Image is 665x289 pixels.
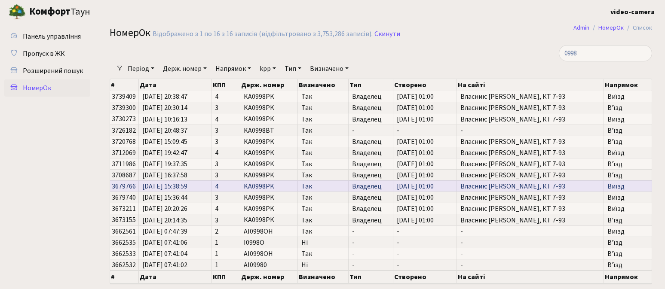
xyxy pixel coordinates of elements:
[561,19,665,37] nav: breadcrumb
[112,260,136,270] span: 3662532
[142,239,208,246] span: [DATE] 07:41:06
[457,79,604,91] th: На сайті
[112,170,136,180] span: 3708687
[23,83,51,93] span: НомерОк
[460,172,600,179] span: Власник: [PERSON_NAME], КТ 7-93
[215,149,236,156] span: 4
[352,217,389,224] span: Владелец
[460,104,600,111] span: Власник: [PERSON_NAME], КТ 7-93
[607,93,648,100] span: Виїзд
[9,3,26,21] img: logo.png
[244,227,273,236] span: AI0998OH
[610,7,655,17] a: video-camera
[215,127,236,134] span: 3
[607,104,648,111] span: В'їзд
[244,193,274,202] span: KA0998PK
[244,170,274,180] span: KA0998PK
[112,249,136,259] span: 3662533
[397,161,453,167] span: [DATE] 01:00
[215,138,236,145] span: 3
[460,239,600,246] span: -
[460,149,600,156] span: Власник: [PERSON_NAME], КТ 7-93
[142,183,208,190] span: [DATE] 15:38:59
[4,62,90,79] a: Розширений пошук
[460,127,600,134] span: -
[215,250,236,257] span: 1
[604,271,652,283] th: Напрямок
[153,30,373,38] div: Відображено з 1 по 16 з 16 записів (відфільтровано з 3,753,286 записів).
[298,79,349,91] th: Визначено
[112,216,136,225] span: 3673155
[397,116,453,123] span: [DATE] 01:00
[142,205,208,212] span: [DATE] 20:20:26
[244,103,274,113] span: KA0998PK
[301,93,345,100] span: Так
[215,228,236,235] span: 2
[215,217,236,224] span: 3
[244,249,273,259] span: AI0998OH
[215,194,236,201] span: 3
[139,79,211,91] th: Дата
[301,228,345,235] span: Так
[352,172,389,179] span: Владелец
[301,262,345,268] span: Ні
[352,194,389,201] span: Владелец
[374,30,400,38] a: Скинути
[301,194,345,201] span: Так
[352,161,389,167] span: Владелец
[29,5,90,19] span: Таун
[212,271,241,283] th: КПП
[607,217,648,224] span: В'їзд
[244,126,274,135] span: KA0998BT
[352,104,389,111] span: Владелец
[244,115,274,124] span: KA0998PK
[607,262,648,268] span: В'їзд
[460,228,600,235] span: -
[112,227,136,236] span: 3662561
[215,183,236,190] span: 4
[301,217,345,224] span: Так
[244,182,274,191] span: KA0998PK
[215,205,236,212] span: 4
[142,194,208,201] span: [DATE] 15:36:44
[298,271,349,283] th: Визначено
[244,137,274,146] span: KA0998PK
[306,61,352,76] a: Визначено
[397,127,453,134] span: -
[460,161,600,167] span: Власник: [PERSON_NAME], КТ 7-93
[159,61,210,76] a: Держ. номер
[301,127,345,134] span: Так
[301,104,345,111] span: Так
[607,161,648,167] span: В'їзд
[352,250,389,257] span: -
[112,103,136,113] span: 3739300
[352,127,389,134] span: -
[112,148,136,158] span: 3712069
[112,238,136,247] span: 3662535
[397,205,453,212] span: [DATE] 01:00
[607,250,648,257] span: В'їзд
[107,5,129,19] button: Переключити навігацію
[460,217,600,224] span: Власник: [PERSON_NAME], КТ 7-93
[301,205,345,212] span: Так
[460,116,600,123] span: Власник: [PERSON_NAME], КТ 7-93
[397,250,453,257] span: -
[352,183,389,190] span: Владелец
[112,204,136,213] span: 3673211
[460,262,600,268] span: -
[393,79,457,91] th: Створено
[397,93,453,100] span: [DATE] 01:00
[397,217,453,224] span: [DATE] 01:00
[142,217,208,224] span: [DATE] 20:14:35
[110,25,150,40] span: НомерОк
[4,45,90,62] a: Пропуск в ЖК
[301,250,345,257] span: Так
[460,205,600,212] span: Власник: [PERSON_NAME], КТ 7-93
[301,138,345,145] span: Так
[397,138,453,145] span: [DATE] 01:00
[607,127,648,134] span: В'їзд
[460,194,600,201] span: Власник: [PERSON_NAME], КТ 7-93
[460,138,600,145] span: Власник: [PERSON_NAME], КТ 7-93
[142,262,208,268] span: [DATE] 07:41:02
[281,61,305,76] a: Тип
